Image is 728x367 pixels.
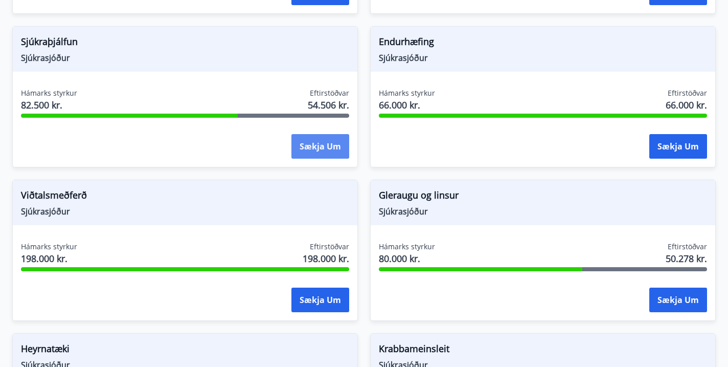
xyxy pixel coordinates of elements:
[379,35,707,52] span: Endurhæfing
[21,98,77,112] span: 82.500 kr.
[308,98,349,112] span: 54.506 kr.
[21,342,349,359] span: Heyrnatæki
[21,88,77,98] span: Hámarks styrkur
[379,206,707,217] span: Sjúkrasjóður
[21,252,77,265] span: 198.000 kr.
[21,35,349,52] span: Sjúkraþjálfun
[379,52,707,63] span: Sjúkrasjóður
[666,252,707,265] span: 50.278 kr.
[666,98,707,112] span: 66.000 kr.
[379,242,435,252] span: Hámarks styrkur
[21,206,349,217] span: Sjúkrasjóður
[649,288,707,312] button: Sækja um
[379,252,435,265] span: 80.000 kr.
[291,288,349,312] button: Sækja um
[668,242,707,252] span: Eftirstöðvar
[379,188,707,206] span: Gleraugu og linsur
[21,52,349,63] span: Sjúkrasjóður
[379,98,435,112] span: 66.000 kr.
[649,134,707,159] button: Sækja um
[379,342,707,359] span: Krabbameinsleit
[310,88,349,98] span: Eftirstöðvar
[310,242,349,252] span: Eftirstöðvar
[291,134,349,159] button: Sækja um
[21,188,349,206] span: Viðtalsmeðferð
[303,252,349,265] span: 198.000 kr.
[379,88,435,98] span: Hámarks styrkur
[668,88,707,98] span: Eftirstöðvar
[21,242,77,252] span: Hámarks styrkur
